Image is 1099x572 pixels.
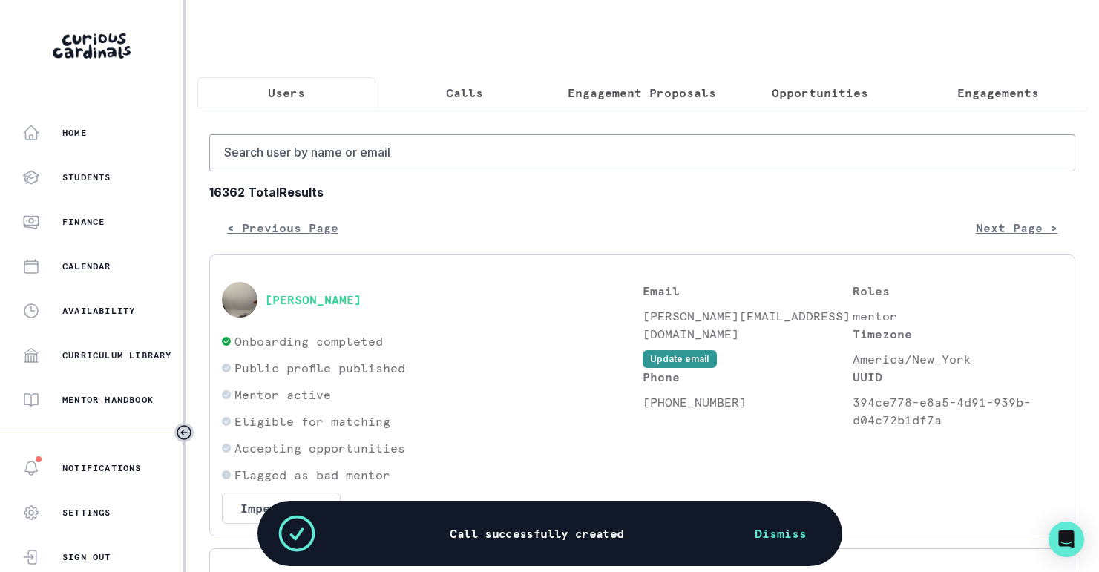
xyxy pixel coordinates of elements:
p: America/New_York [853,350,1063,368]
p: 394ce778-e8a5-4d91-939b-d04c72b1df7a [853,393,1063,429]
p: Onboarding completed [234,332,383,350]
p: Engagements [957,84,1039,102]
img: Curious Cardinals Logo [53,33,131,59]
p: Accepting opportunities [234,439,405,457]
p: Calendar [62,260,111,272]
p: Mentor Handbook [62,394,154,406]
p: Eligible for matching [234,412,390,430]
p: Flagged as bad mentor [234,466,390,484]
button: [PERSON_NAME] [265,292,361,307]
button: Toggle sidebar [174,423,194,442]
p: Home [62,127,87,139]
p: Engagement Proposals [568,84,716,102]
button: Dismiss [737,519,824,548]
button: Update email [643,350,717,368]
button: Next Page > [958,213,1075,243]
p: Sign Out [62,551,111,563]
p: Calls [446,84,483,102]
div: Open Intercom Messenger [1049,522,1084,557]
button: < Previous Page [209,213,356,243]
p: Notifications [62,462,142,474]
b: 16362 Total Results [209,183,1075,201]
p: Settings [62,507,111,519]
p: Mentor active [234,386,331,404]
p: Public profile published [234,359,405,377]
p: Finance [62,216,105,228]
p: Call successfully created [450,526,623,541]
p: Curriculum Library [62,349,172,361]
p: Users [268,84,305,102]
p: [PHONE_NUMBER] [643,393,853,411]
p: [PERSON_NAME][EMAIL_ADDRESS][DOMAIN_NAME] [643,307,853,343]
p: Roles [853,282,1063,300]
p: mentor [853,307,1063,325]
p: Opportunities [772,84,868,102]
p: UUID [853,368,1063,386]
p: Email [643,282,853,300]
p: Students [62,171,111,183]
p: Timezone [853,325,1063,343]
p: Availability [62,305,135,317]
p: Phone [643,368,853,386]
button: Impersonate [222,493,341,524]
